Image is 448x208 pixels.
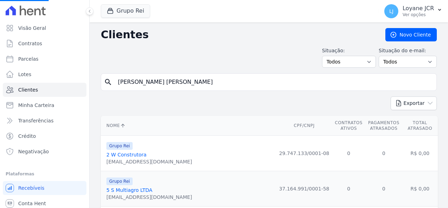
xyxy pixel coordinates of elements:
a: Transferências [3,114,86,128]
p: Ver opções [402,12,434,18]
a: Negativação [3,145,86,159]
span: Clientes [18,86,38,93]
td: R$ 0,00 [402,171,437,207]
th: Pagamentos Atrasados [365,116,402,136]
a: 2 W Construtora [106,152,147,157]
td: 0 [365,171,402,207]
div: [EMAIL_ADDRESS][DOMAIN_NAME] [106,158,192,165]
td: 0 [332,136,365,171]
span: LJ [389,9,393,14]
input: Buscar por nome, CPF ou e-mail [114,75,434,89]
td: 0 [365,136,402,171]
a: Minha Carteira [3,98,86,112]
span: Negativação [18,148,49,155]
h2: Clientes [101,28,374,41]
button: Exportar [391,96,437,110]
th: Nome [101,116,276,136]
a: Crédito [3,129,86,143]
span: Grupo Rei [106,142,133,150]
th: CPF/CNPJ [276,116,332,136]
span: Recebíveis [18,184,44,192]
label: Situação do e-mail: [379,47,437,54]
td: 0 [332,171,365,207]
span: Conta Hent [18,200,46,207]
a: Clientes [3,83,86,97]
a: Novo Cliente [385,28,437,41]
span: Grupo Rei [106,177,133,185]
a: Recebíveis [3,181,86,195]
label: Situação: [322,47,376,54]
button: Grupo Rei [101,4,150,18]
span: Contratos [18,40,42,47]
a: Lotes [3,67,86,81]
td: 29.747.133/0001-08 [276,136,332,171]
th: Contratos Ativos [332,116,365,136]
div: Plataformas [6,170,84,178]
a: Visão Geral [3,21,86,35]
p: Loyane JCR [402,5,434,12]
a: Parcelas [3,52,86,66]
span: Minha Carteira [18,102,54,109]
span: Parcelas [18,55,38,62]
td: R$ 0,00 [402,136,437,171]
i: search [104,78,112,86]
div: [EMAIL_ADDRESS][DOMAIN_NAME] [106,194,192,201]
th: Total Atrasado [402,116,437,136]
a: 5 S Multiagro LTDA [106,187,152,193]
span: Transferências [18,117,54,124]
span: Crédito [18,133,36,140]
a: Contratos [3,36,86,51]
span: Visão Geral [18,25,46,32]
button: LJ Loyane JCR Ver opções [379,1,448,21]
span: Lotes [18,71,31,78]
td: 37.164.991/0001-58 [276,171,332,207]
